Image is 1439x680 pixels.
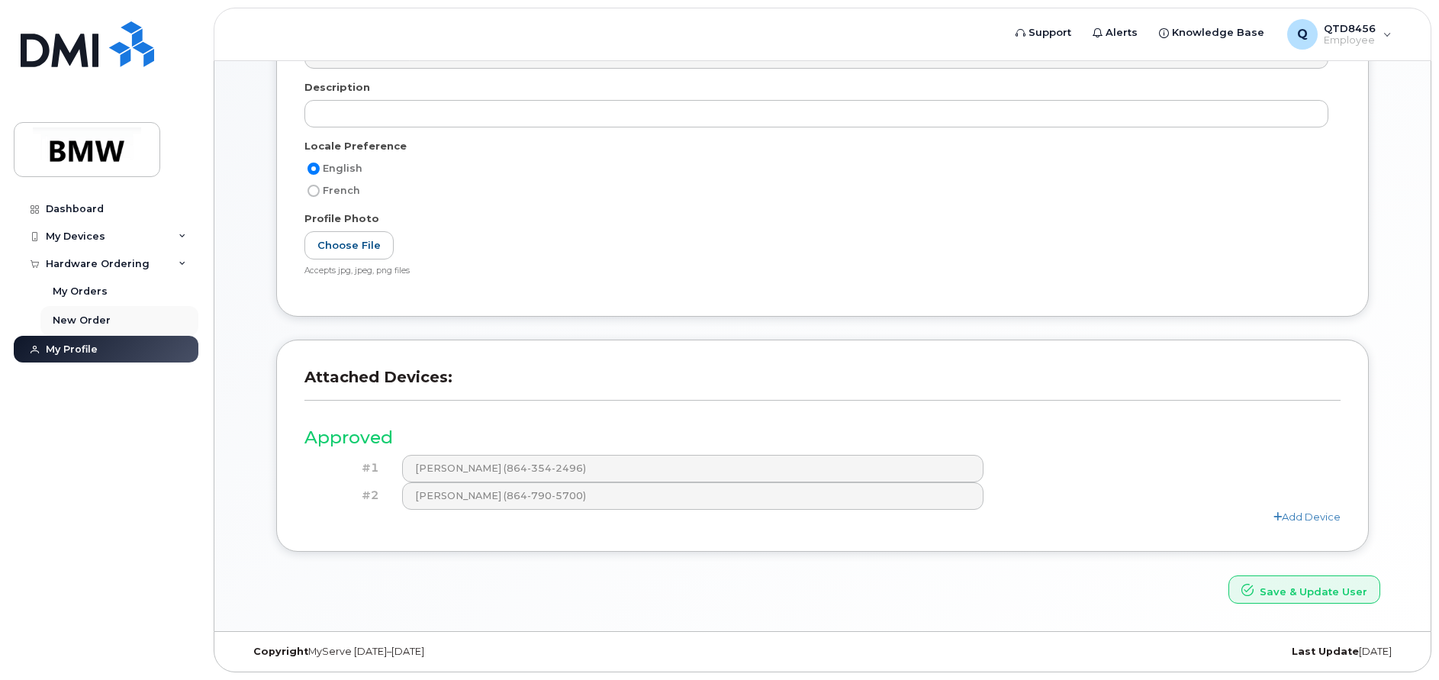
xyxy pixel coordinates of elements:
span: French [323,185,360,196]
div: MyServe [DATE]–[DATE] [242,646,629,658]
label: Choose File [304,231,394,259]
label: Description [304,80,370,95]
h4: #1 [316,462,379,475]
a: Knowledge Base [1148,18,1275,48]
label: Profile Photo [304,211,379,226]
button: Save & Update User [1228,575,1380,604]
span: Employee [1324,34,1376,47]
h3: Attached Devices: [304,368,1341,401]
iframe: Messenger Launcher [1373,614,1428,669]
input: English [307,163,320,175]
a: Support [1005,18,1082,48]
input: French [307,185,320,197]
span: Knowledge Base [1172,25,1264,40]
div: [DATE] [1016,646,1403,658]
label: Locale Preference [304,139,407,153]
strong: Copyright [253,646,308,657]
span: QTD8456 [1324,22,1376,34]
a: Alerts [1082,18,1148,48]
div: QTD8456 [1276,19,1402,50]
a: Add Device [1273,511,1341,523]
span: Alerts [1106,25,1138,40]
h3: Approved [304,428,1341,447]
span: English [323,163,362,174]
span: Support [1029,25,1071,40]
span: Q [1297,25,1308,44]
h4: #2 [316,489,379,502]
strong: Last Update [1292,646,1359,657]
div: Accepts jpg, jpeg, png files [304,266,1328,277]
